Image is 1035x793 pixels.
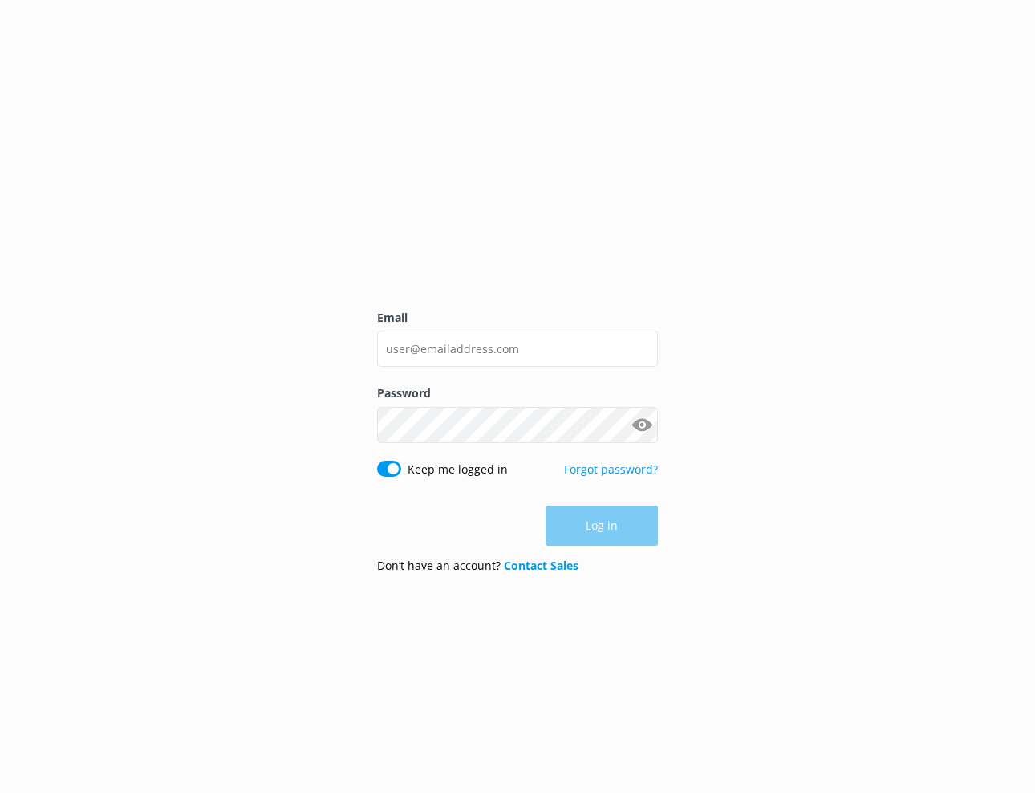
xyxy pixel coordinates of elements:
[377,384,658,402] label: Password
[408,461,508,478] label: Keep me logged in
[564,462,658,477] a: Forgot password?
[377,557,578,575] p: Don’t have an account?
[504,558,578,573] a: Contact Sales
[377,309,658,327] label: Email
[626,409,658,441] button: Show password
[377,331,658,367] input: user@emailaddress.com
